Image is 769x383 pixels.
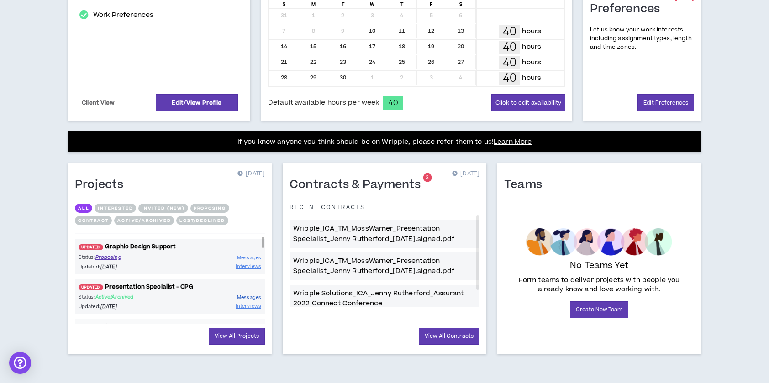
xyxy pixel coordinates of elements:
span: Proposing [95,254,121,261]
span: 3 [426,174,429,182]
p: Status: [79,253,170,261]
button: Active/Archived [114,216,174,225]
span: UPDATED! [79,284,103,290]
a: Create New Team [570,301,629,318]
p: hours [522,58,541,68]
a: Client View [80,95,116,111]
a: Interviews [236,302,261,310]
button: Invited (new) [138,204,188,213]
p: Updated: [79,263,170,271]
span: Active/Archived [95,294,134,300]
span: UPDATED! [79,244,103,250]
button: Interested [95,204,136,213]
a: View All Projects [209,328,265,345]
i: [DATE] [100,263,117,270]
h1: Projects [75,178,130,192]
button: Lost/Declined [176,216,228,225]
a: Edit Preferences [637,94,694,111]
span: Default available hours per week [268,98,379,108]
a: UPDATED!Presentation Specialist - CPG [75,283,265,291]
button: All [75,204,92,213]
a: Wripple Solutions_ICA_Jenny Rutherford_Assurant 2022 Connect Conference Project_T&M_[DATE]_SIGNED... [290,285,479,323]
a: Edit/View Profile [156,94,238,111]
i: [DATE] [100,303,117,310]
button: Click to edit availability [491,94,565,111]
img: empty [526,228,672,256]
p: [DATE] [452,169,479,178]
a: Messages [237,293,261,302]
p: hours [522,73,541,83]
a: View All Contracts [419,328,479,345]
a: Wripple_ICA_TM_MossWarner_Presentation Specialist_Jenny Rutherford_[DATE].signed.pdf [290,220,479,248]
p: Wripple_ICA_TM_MossWarner_Presentation Specialist_Jenny Rutherford_[DATE].signed.pdf [293,224,476,244]
span: Messages [237,254,261,261]
a: Learn More [494,137,532,147]
sup: 3 [423,173,432,182]
p: hours [522,26,541,37]
h1: Preferences [590,2,667,16]
button: Proposing [190,204,229,213]
p: If you know anyone you think should be on Wripple, please refer them to us! [237,136,532,147]
a: Wripple_ICA_TM_MossWarner_Presentation Specialist_Jenny Rutherford_[DATE].signed.pdf [290,252,479,280]
p: Form teams to deliver projects with people you already know and love working with. [508,276,690,294]
p: No Teams Yet [570,259,628,272]
button: Contract [75,216,112,225]
span: Interviews [236,303,261,310]
p: Updated: [79,303,170,310]
span: Interviews [236,263,261,270]
p: Recent Contracts [290,204,365,211]
p: Wripple_ICA_TM_MossWarner_Presentation Specialist_Jenny Rutherford_[DATE].signed.pdf [293,256,476,277]
a: Work Preferences [93,10,153,21]
p: Wripple Solutions_ICA_Jenny Rutherford_Assurant 2022 Connect Conference Project_T&M_[DATE]_SIGNED... [293,289,476,319]
h1: Contracts & Payments [290,178,427,192]
a: Interviews [236,262,261,271]
div: Open Intercom Messenger [9,352,31,374]
p: Status: [79,293,170,301]
p: [DATE] [237,169,265,178]
span: Messages [237,294,261,301]
h1: Teams [504,178,549,192]
a: UPDATED!Graphic Design Support [75,242,265,251]
p: Let us know your work interests including assignment types, length and time zones. [590,26,694,52]
a: Messages [237,253,261,262]
p: hours [522,42,541,52]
